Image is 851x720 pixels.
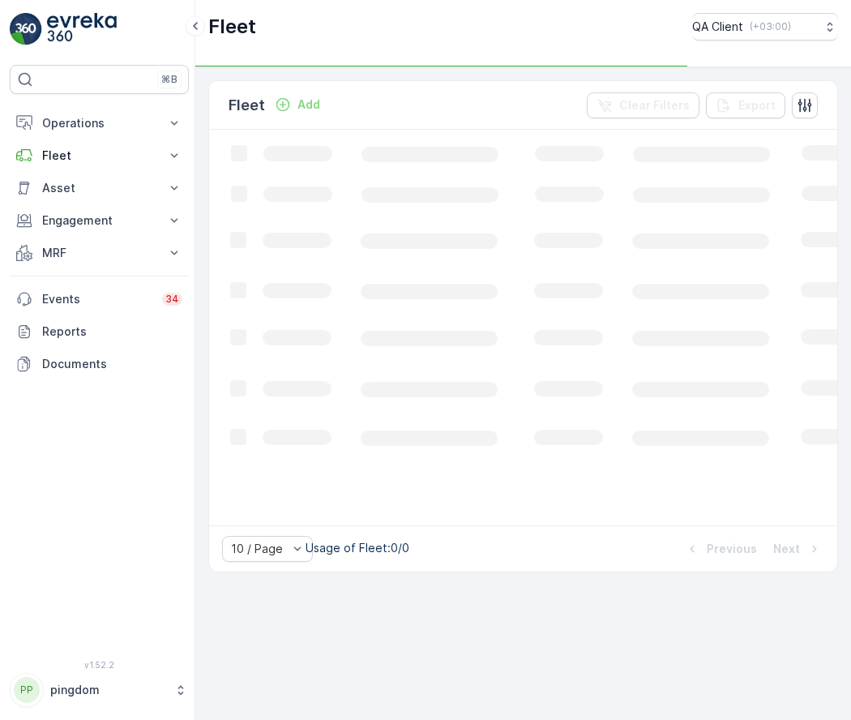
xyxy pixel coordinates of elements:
[10,139,189,172] button: Fleet
[10,315,189,348] a: Reports
[738,97,776,114] p: Export
[773,541,800,557] p: Next
[208,14,256,40] p: Fleet
[772,539,824,559] button: Next
[161,73,177,86] p: ⌘B
[42,356,182,372] p: Documents
[10,283,189,315] a: Events34
[50,682,166,698] p: pingdom
[10,237,189,269] button: MRF
[165,293,179,306] p: 34
[10,204,189,237] button: Engagement
[14,677,40,703] div: PP
[682,539,759,559] button: Previous
[297,96,320,113] p: Add
[10,348,189,380] a: Documents
[10,673,189,707] button: PPpingdom
[42,291,152,307] p: Events
[42,180,156,196] p: Asset
[10,107,189,139] button: Operations
[692,19,743,35] p: QA Client
[47,13,117,45] img: logo_light-DOdMpM7g.png
[750,20,791,33] p: ( +03:00 )
[707,541,757,557] p: Previous
[42,324,182,340] p: Reports
[268,95,327,114] button: Add
[42,212,156,229] p: Engagement
[42,115,156,131] p: Operations
[42,148,156,164] p: Fleet
[10,172,189,204] button: Asset
[706,92,785,118] button: Export
[306,540,409,556] p: Usage of Fleet : 0/0
[10,660,189,670] span: v 1.52.2
[692,13,838,41] button: QA Client(+03:00)
[587,92,699,118] button: Clear Filters
[42,245,156,261] p: MRF
[10,13,42,45] img: logo
[619,97,690,114] p: Clear Filters
[229,94,265,117] p: Fleet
